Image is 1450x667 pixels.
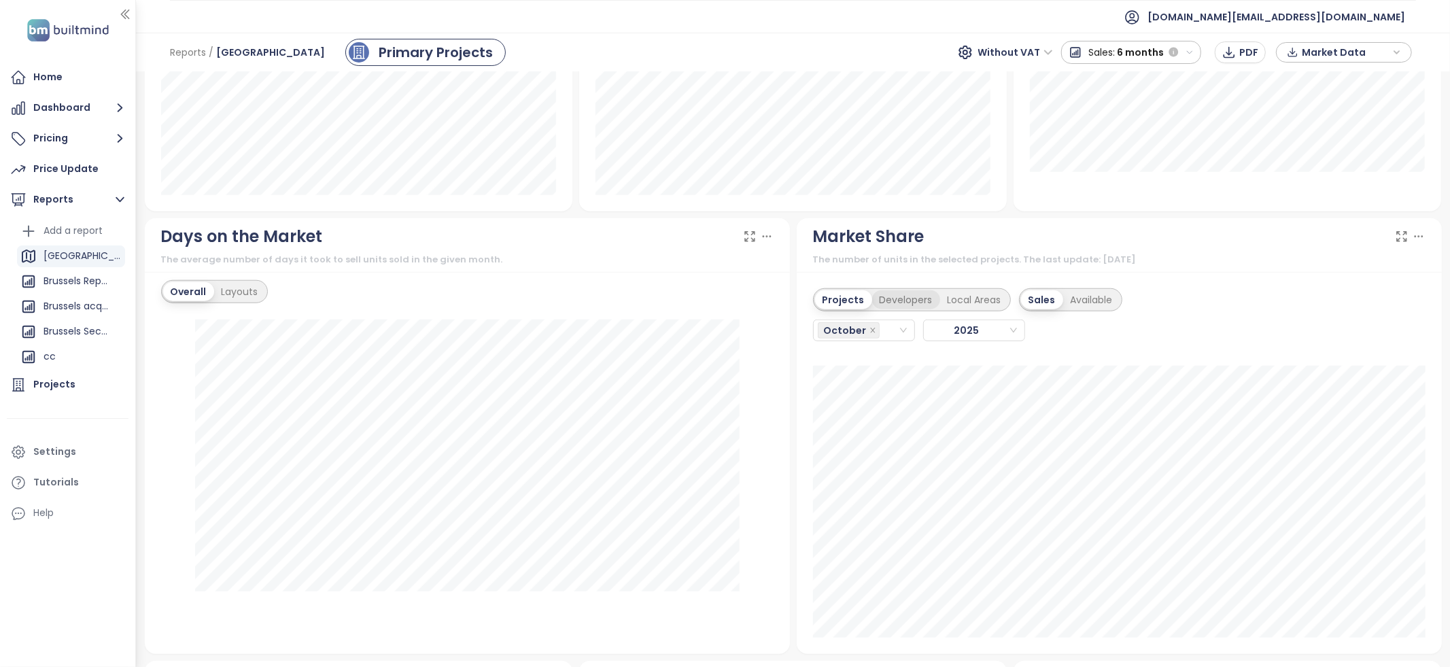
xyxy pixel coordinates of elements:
div: Brussels Report [17,271,125,292]
div: Layouts [214,282,266,301]
a: Home [7,64,128,91]
div: Price Update [33,160,99,177]
a: Price Update [7,156,128,183]
div: cc [44,348,56,365]
div: Primary Projects [379,42,493,63]
div: Brussels Secondary [44,323,108,340]
div: cc [17,346,125,368]
div: Settings [33,443,76,460]
div: Brussels acquisition [44,298,108,315]
span: Sales: [1089,40,1116,65]
div: Brussels Secondary [17,321,125,343]
div: Home [33,69,63,86]
a: Projects [7,371,128,398]
div: Days on the Market [161,224,323,250]
button: Sales:6 months [1061,41,1202,64]
button: PDF [1215,41,1266,63]
span: October [818,322,880,339]
div: Sales [1021,290,1063,309]
div: Tutorials [33,474,79,491]
span: Market Data [1302,42,1389,63]
div: Developers [872,290,940,309]
div: Help [33,504,54,521]
span: Reports [170,40,206,65]
span: [GEOGRAPHIC_DATA] [216,40,325,65]
div: [GEOGRAPHIC_DATA] [44,247,122,264]
span: 6 months [1117,40,1164,65]
div: Projects [815,290,872,309]
span: 2025 [928,320,1017,341]
span: / [209,40,213,65]
span: [DOMAIN_NAME][EMAIL_ADDRESS][DOMAIN_NAME] [1147,1,1405,33]
div: The number of units in the selected projects. The last update: [DATE] [813,253,1426,267]
div: Overall [163,282,214,301]
a: Settings [7,439,128,466]
div: Market Share [813,224,925,250]
div: The average number of days it took to sell units sold in the given month. [161,253,774,267]
div: Local Areas [940,290,1009,309]
div: [GEOGRAPHIC_DATA] [17,245,125,267]
a: primary [345,39,506,66]
button: Pricing [7,125,128,152]
div: button [1283,42,1404,63]
div: Brussels Report [44,273,108,290]
span: PDF [1239,45,1258,60]
span: Without VAT [978,42,1053,63]
div: Add a report [44,222,103,239]
a: Tutorials [7,469,128,496]
span: October [824,323,867,338]
img: logo [23,16,113,44]
div: Projects [33,376,75,393]
button: Reports [7,186,128,213]
span: close [869,327,876,334]
div: Add a report [17,220,125,242]
div: Help [7,500,128,527]
div: Available [1063,290,1120,309]
button: Dashboard [7,95,128,122]
div: Brussels acquisition [17,296,125,318]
